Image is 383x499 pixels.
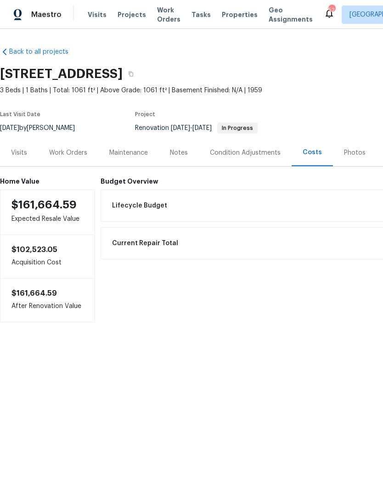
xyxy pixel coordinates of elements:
[157,6,180,24] span: Work Orders
[118,10,146,19] span: Projects
[210,148,281,157] div: Condition Adjustments
[88,10,107,19] span: Visits
[192,125,212,131] span: [DATE]
[171,125,212,131] span: -
[171,125,190,131] span: [DATE]
[31,10,62,19] span: Maestro
[170,148,188,157] div: Notes
[11,246,57,253] span: $102,523.05
[112,239,178,248] span: Current Repair Total
[328,6,335,15] div: 52
[218,125,257,131] span: In Progress
[269,6,313,24] span: Geo Assignments
[11,199,77,210] span: $161,664.59
[11,290,57,297] span: $161,664.59
[222,10,258,19] span: Properties
[49,148,87,157] div: Work Orders
[191,11,211,18] span: Tasks
[135,112,155,117] span: Project
[344,148,366,157] div: Photos
[11,148,27,157] div: Visits
[135,125,258,131] span: Renovation
[303,148,322,157] div: Costs
[109,148,148,157] div: Maintenance
[112,201,167,210] span: Lifecycle Budget
[123,66,139,82] button: Copy Address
